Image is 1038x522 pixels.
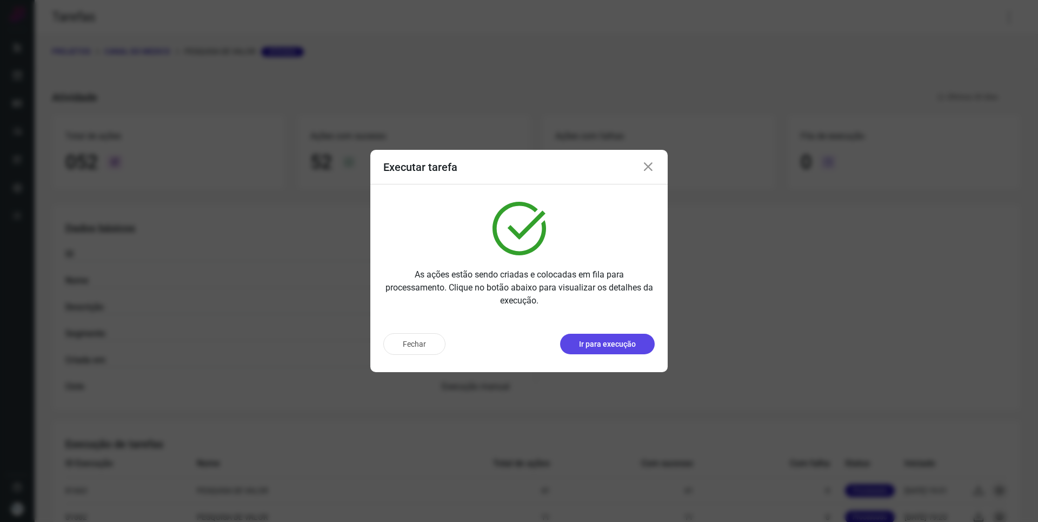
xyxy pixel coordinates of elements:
p: Ir para execução [579,339,636,350]
button: Fechar [383,333,445,355]
h3: Executar tarefa [383,161,457,174]
button: Ir para execução [560,334,655,354]
img: verified.svg [493,202,546,255]
p: As ações estão sendo criadas e colocadas em fila para processamento. Clique no botão abaixo para ... [383,268,655,307]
